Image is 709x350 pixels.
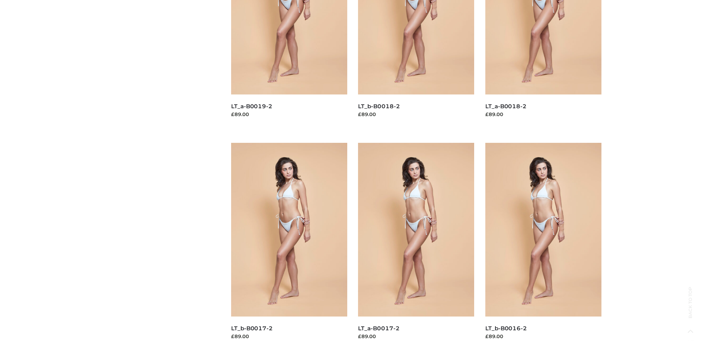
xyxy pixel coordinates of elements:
[485,103,527,110] a: LT_a-B0018-2
[231,325,273,332] a: LT_b-B0017-2
[231,110,347,118] div: £89.00
[231,103,272,110] a: LT_a-B0019-2
[358,325,399,332] a: LT_a-B0017-2
[358,333,474,340] div: £89.00
[231,333,347,340] div: £89.00
[485,333,601,340] div: £89.00
[358,103,400,110] a: LT_b-B0018-2
[485,325,527,332] a: LT_b-B0016-2
[681,300,700,318] span: Back to top
[485,110,601,118] div: £89.00
[358,110,474,118] div: £89.00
